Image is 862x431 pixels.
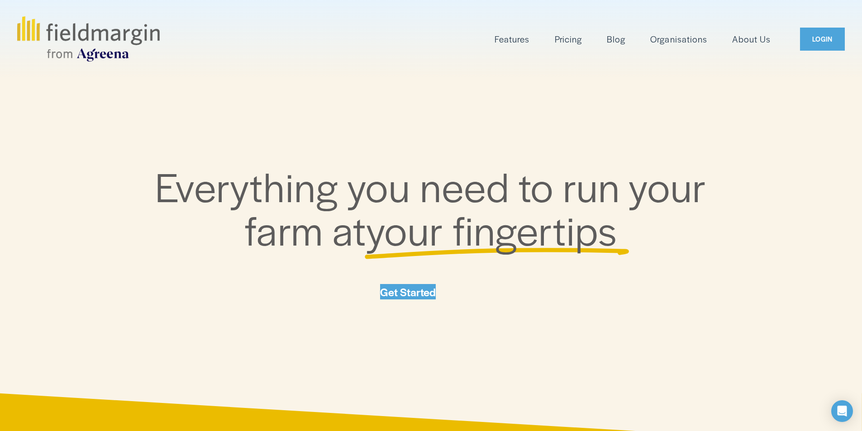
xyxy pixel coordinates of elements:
[495,32,529,47] a: folder dropdown
[732,32,771,47] a: About Us
[800,28,845,51] a: LOGIN
[155,157,716,257] span: Everything you need to run your farm at
[831,400,853,422] div: Open Intercom Messenger
[17,16,159,62] img: fieldmargin.com
[607,32,625,47] a: Blog
[380,284,436,299] a: Get Started
[650,32,707,47] a: Organisations
[555,32,582,47] a: Pricing
[495,33,529,46] span: Features
[366,201,617,257] span: your fingertips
